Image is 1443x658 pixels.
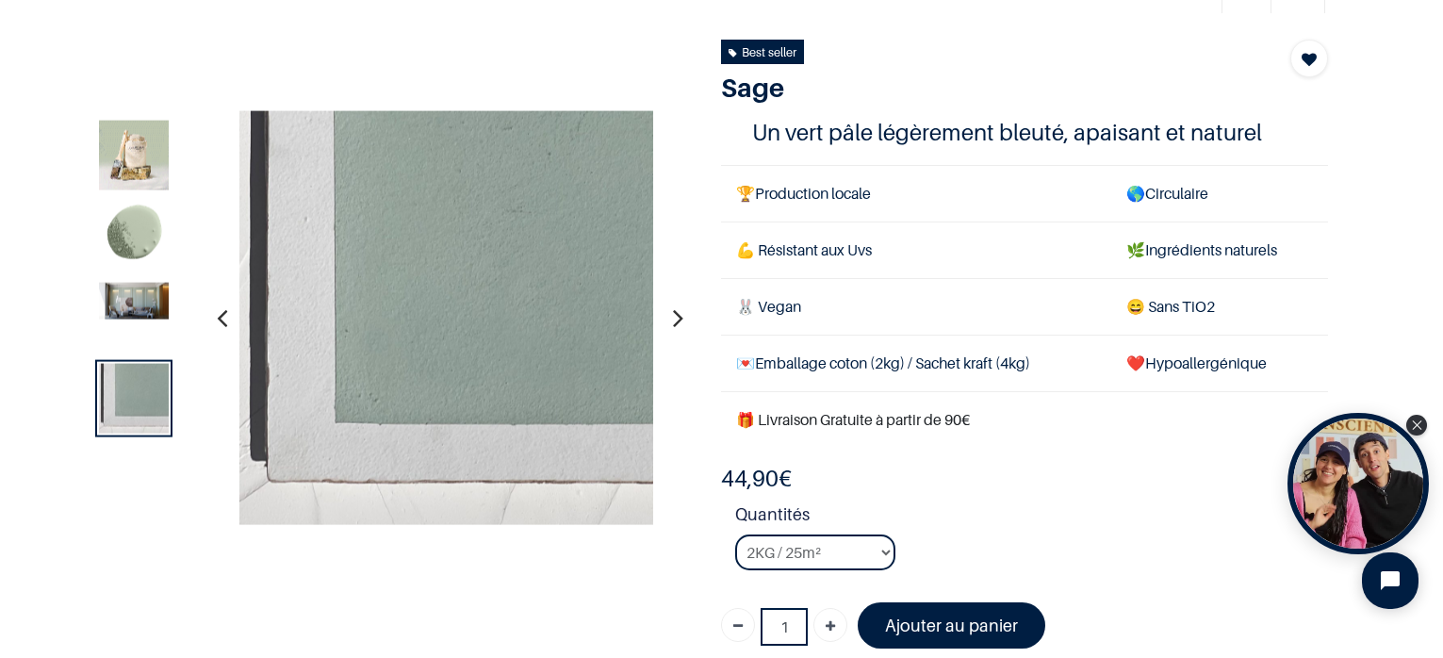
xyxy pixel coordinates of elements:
[721,608,755,642] a: Supprimer
[1346,536,1435,625] iframe: Tidio Chat
[1126,240,1145,259] span: 🌿
[1287,413,1429,554] div: Open Tolstoy
[721,336,1110,392] td: Emballage coton (2kg) / Sachet kraft (4kg)
[721,165,1110,222] td: Production locale
[721,72,1237,104] h1: Sage
[1290,40,1328,77] button: Add to wishlist
[721,465,792,492] b: €
[1111,279,1329,336] td: ans TiO2
[736,297,801,316] span: 🐰 Vegan
[99,120,169,189] img: Product image
[729,41,796,62] div: Best seller
[736,184,755,203] span: 🏆
[1111,165,1329,222] td: Circulaire
[99,282,169,319] img: Product image
[885,616,1018,635] font: Ajouter au panier
[1111,222,1329,278] td: Ingrédients naturels
[813,608,847,642] a: Ajouter
[1406,415,1427,436] div: Close Tolstoy widget
[752,118,1299,147] h4: Un vert pâle légèrement bleuté, apaisant et naturel
[238,110,653,525] img: Product image
[1126,297,1156,316] span: 😄 S
[1111,336,1329,392] td: ❤️Hypoallergénique
[1302,48,1317,71] span: Add to wishlist
[736,410,970,429] font: 🎁 Livraison Gratuite à partir de 90€
[99,201,169,271] img: Product image
[1287,413,1429,554] div: Tolstoy bubble widget
[858,602,1045,649] a: Ajouter au panier
[721,465,779,492] span: 44,90
[735,502,1328,535] strong: Quantités
[1287,413,1429,554] div: Open Tolstoy widget
[736,354,755,372] span: 💌
[736,240,872,259] span: 💪 Résistant aux Uvs
[1126,184,1145,203] span: 🌎
[99,363,169,433] img: Product image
